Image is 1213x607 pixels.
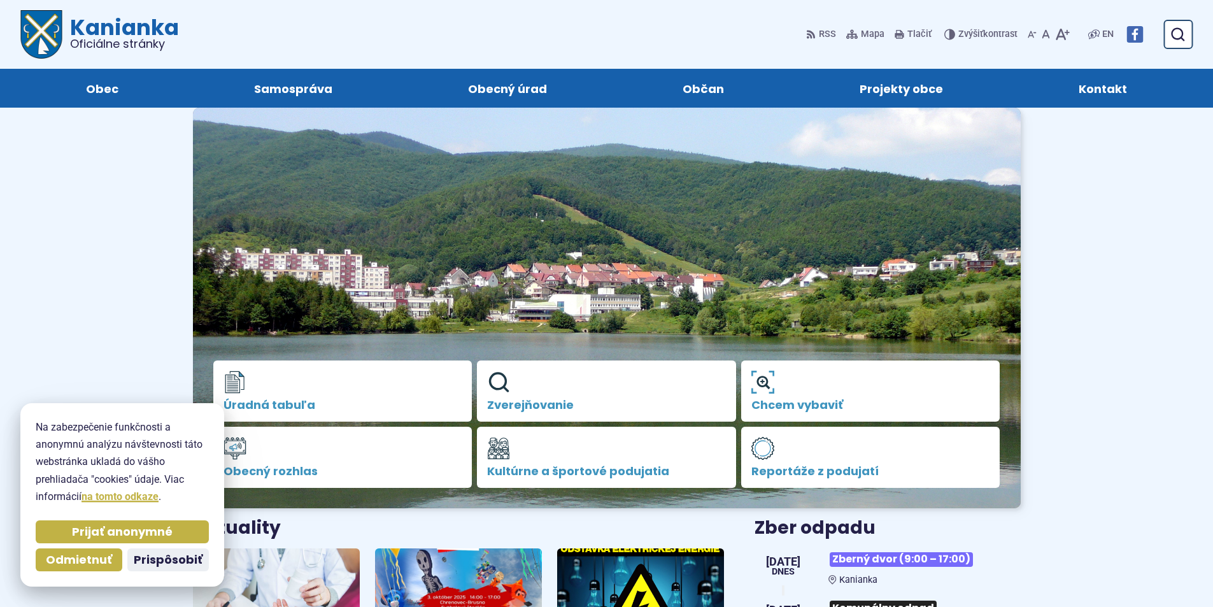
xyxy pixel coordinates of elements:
[741,361,1000,422] a: Chcem vybaviť
[199,69,387,108] a: Samospráva
[62,17,179,50] h1: Kanianka
[1100,27,1116,42] a: EN
[755,547,1020,585] a: Zberný dvor (9:00 – 17:00) Kanianka [DATE] Dnes
[82,490,159,503] a: na tomto odkaze
[683,69,724,108] span: Občan
[958,29,1018,40] span: kontrast
[861,27,884,42] span: Mapa
[892,21,934,48] button: Tlačiť
[1039,21,1053,48] button: Nastaviť pôvodnú veľkosť písma
[223,399,462,411] span: Úradná tabuľa
[36,520,209,543] button: Prijať anonymné
[1079,69,1127,108] span: Kontakt
[766,568,800,576] span: Dnes
[36,548,122,571] button: Odmietnuť
[72,525,173,539] span: Prijať anonymné
[477,427,736,488] a: Kultúrne a športové podujatia
[86,69,118,108] span: Obec
[1126,26,1143,43] img: Prejsť na Facebook stránku
[36,418,209,505] p: Na zabezpečenie funkčnosti a anonymnú analýzu návštevnosti táto webstránka ukladá do vášho prehli...
[755,518,1020,538] h3: Zber odpadu
[31,69,173,108] a: Obec
[193,518,281,538] h3: Aktuality
[830,552,973,567] span: Zberný dvor (9:00 – 17:00)
[819,27,836,42] span: RSS
[806,21,839,48] a: RSS
[844,21,887,48] a: Mapa
[1053,21,1072,48] button: Zväčšiť veľkosť písma
[127,548,209,571] button: Prispôsobiť
[741,427,1000,488] a: Reportáže z podujatí
[628,69,779,108] a: Občan
[487,399,726,411] span: Zverejňovanie
[1102,27,1114,42] span: EN
[805,69,998,108] a: Projekty obce
[20,10,179,59] a: Logo Kanianka, prejsť na domovskú stránku.
[944,21,1020,48] button: Zvýšiťkontrast
[1024,69,1182,108] a: Kontakt
[213,361,472,422] a: Úradná tabuľa
[134,553,202,568] span: Prispôsobiť
[487,465,726,478] span: Kultúrne a športové podujatia
[70,38,179,50] span: Oficiálne stránky
[751,399,990,411] span: Chcem vybaviť
[223,465,462,478] span: Obecný rozhlas
[477,361,736,422] a: Zverejňovanie
[1025,21,1039,48] button: Zmenšiť veľkosť písma
[766,556,800,568] span: [DATE]
[254,69,332,108] span: Samospráva
[907,29,932,40] span: Tlačiť
[958,29,983,39] span: Zvýšiť
[20,10,62,59] img: Prejsť na domovskú stránku
[46,553,112,568] span: Odmietnuť
[468,69,547,108] span: Obecný úrad
[413,69,602,108] a: Obecný úrad
[213,427,472,488] a: Obecný rozhlas
[860,69,943,108] span: Projekty obce
[839,575,877,585] span: Kanianka
[751,465,990,478] span: Reportáže z podujatí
